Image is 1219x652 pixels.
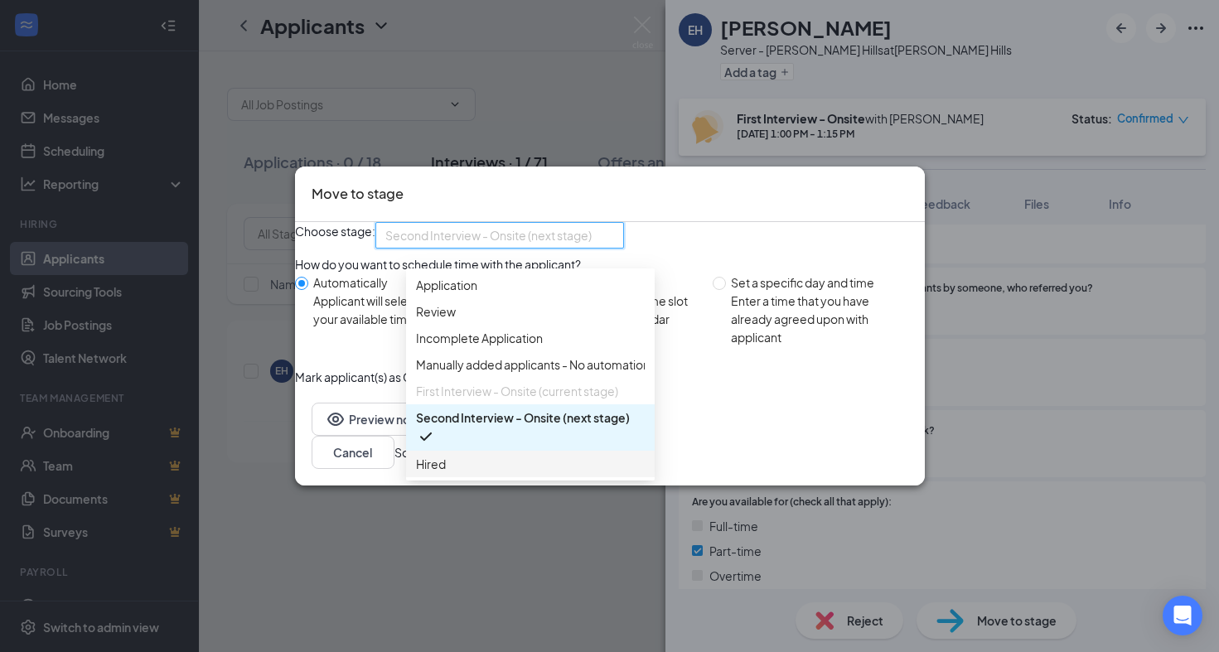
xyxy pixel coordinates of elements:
div: Open Intercom Messenger [1163,596,1202,635]
span: Second Interview - Onsite (next stage) [416,408,630,427]
h3: Move to stage [312,183,404,205]
div: Set a specific day and time [731,273,911,292]
span: Manually added applicants - No automation [416,355,650,374]
span: Review [416,302,456,321]
button: Schedule [394,443,447,461]
span: Hired [416,455,446,473]
div: Automatically [313,273,456,292]
button: EyePreview notification [312,403,474,436]
span: First Interview - Onsite (current stage) [416,382,618,400]
span: Application [416,276,477,294]
p: Mark applicant(s) as Completed for First Interview - Onsite [295,368,925,386]
div: How do you want to schedule time with the applicant? [295,255,925,273]
div: Enter a time that you have already agreed upon with applicant [731,292,911,346]
svg: Eye [326,409,346,429]
svg: Checkmark [416,427,436,447]
span: Choose stage: [295,222,375,249]
span: Second Interview - Onsite (next stage) [385,223,592,248]
div: Applicant will select from your available time slots [313,292,456,328]
span: Incomplete Application [416,329,543,347]
button: Cancel [312,436,394,469]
